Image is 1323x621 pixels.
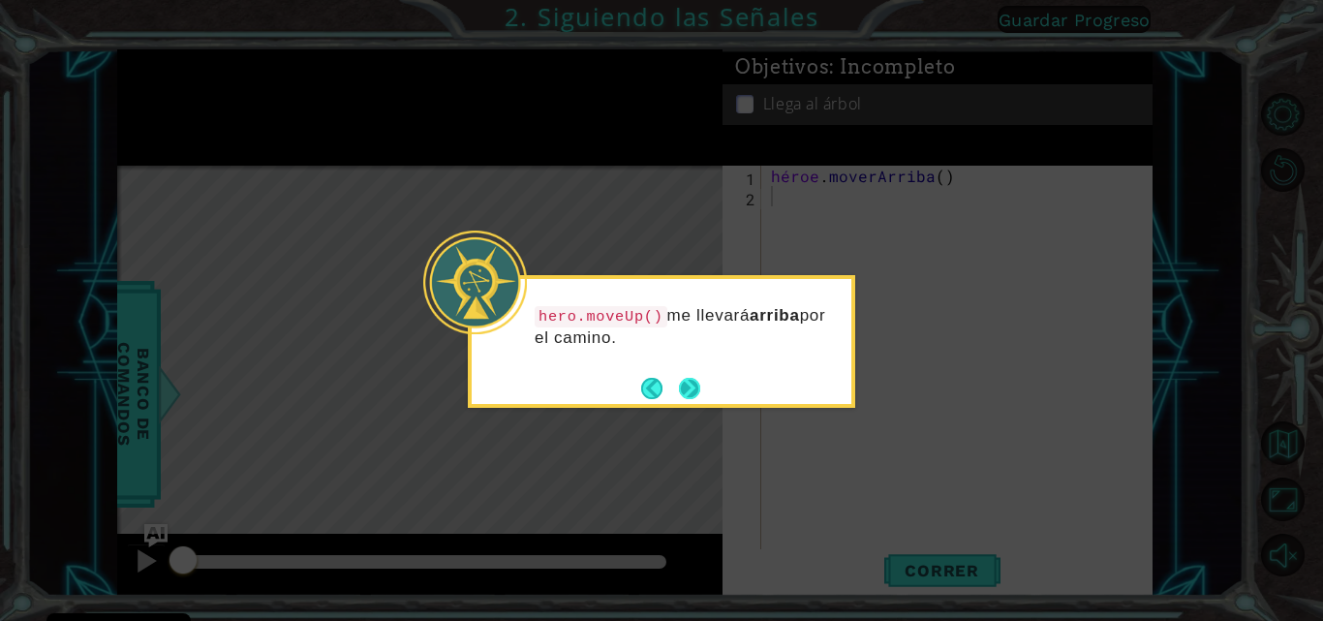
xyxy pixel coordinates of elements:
code: hero.moveUp() [535,306,667,327]
button: Atrás [641,378,679,399]
button: Próximo [679,377,701,399]
font: por el camino. [535,306,825,347]
font: arriba [750,306,800,325]
font: me llevará [667,306,751,325]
